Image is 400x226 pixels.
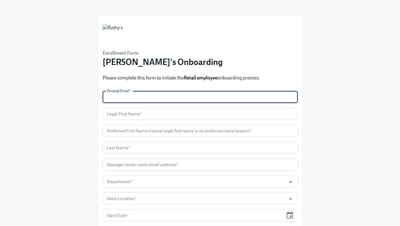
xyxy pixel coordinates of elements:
button: Open [286,177,295,187]
p: Please complete this form to initiate the onboarding process. [103,75,260,81]
strong: Retail employee [184,75,217,81]
img: Rothy's [103,24,123,43]
input: MM/DD/YYYY [103,209,283,221]
h3: [PERSON_NAME]'s Onboarding [103,56,223,67]
button: Open [286,194,295,204]
h6: Enrollment Form [103,50,223,56]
